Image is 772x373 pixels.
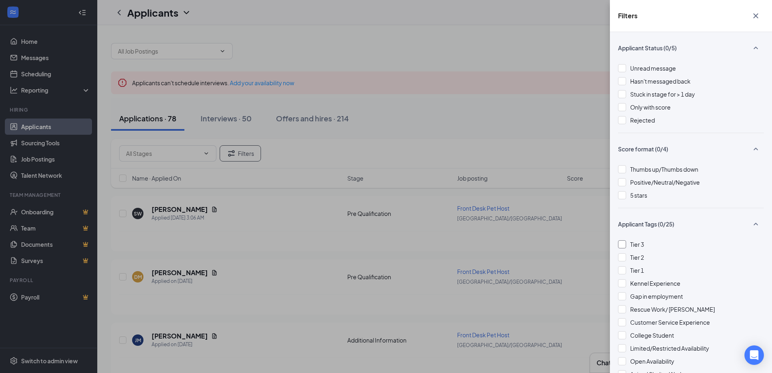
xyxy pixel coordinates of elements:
span: Customer Service Experience [630,319,710,326]
span: Limited/Restricted Availability [630,345,709,352]
span: Rescue Work/ [PERSON_NAME] [630,306,715,313]
span: Rejected [630,116,655,124]
svg: Cross [751,11,761,21]
h5: Filters [618,11,637,20]
span: Only with score [630,103,671,111]
img: 1755887412032553598.png [6,6,14,14]
span: Hasn't messaged back [630,78,691,85]
strong: REPORTED [20,57,50,63]
p: Please watch this 2-minute video to review the warning signs from the recent phishing email so th... [14,97,116,129]
img: 1755887412032553598.png [1,1,17,17]
span: Unread message [630,65,676,72]
div: NVA CyberSecurity [17,6,79,14]
button: Watch it later [78,164,123,179]
span: Applicant Status (0/5) [618,44,677,52]
span: Positive/Neutral/Negative [630,179,700,186]
button: SmallChevronUp [748,216,764,232]
svg: SmallChevronUp [751,43,761,53]
span: Stuck in stage for > 1 day [630,91,695,98]
button: SmallChevronUp [748,40,764,56]
span: Open Availability [630,358,674,365]
p: Phishing is getting sophisticated, with red flags less apparent. Any email that is suspicious, SP... [14,37,116,70]
span: Thumbs up/Thumbs down [630,166,698,173]
button: Cross [748,8,764,24]
span: Tier 3 [630,241,644,248]
button: Watch Video [81,144,123,159]
div: Open Intercom Messenger [744,345,764,365]
span: Kennel Experience [630,280,680,287]
span: College Student [630,332,674,339]
svg: SmallChevronUp [751,219,761,229]
svg: SmallChevronUp [751,144,761,154]
span: 5 stars [630,192,647,199]
span: Score format (0/4) [618,145,668,153]
span: Tier 1 [630,267,644,274]
button: SmallChevronUp [748,141,764,157]
span: Applicant Tags (0/25) [618,220,674,228]
span: Tier 2 [630,254,644,261]
span: Gap in employment [630,293,683,300]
